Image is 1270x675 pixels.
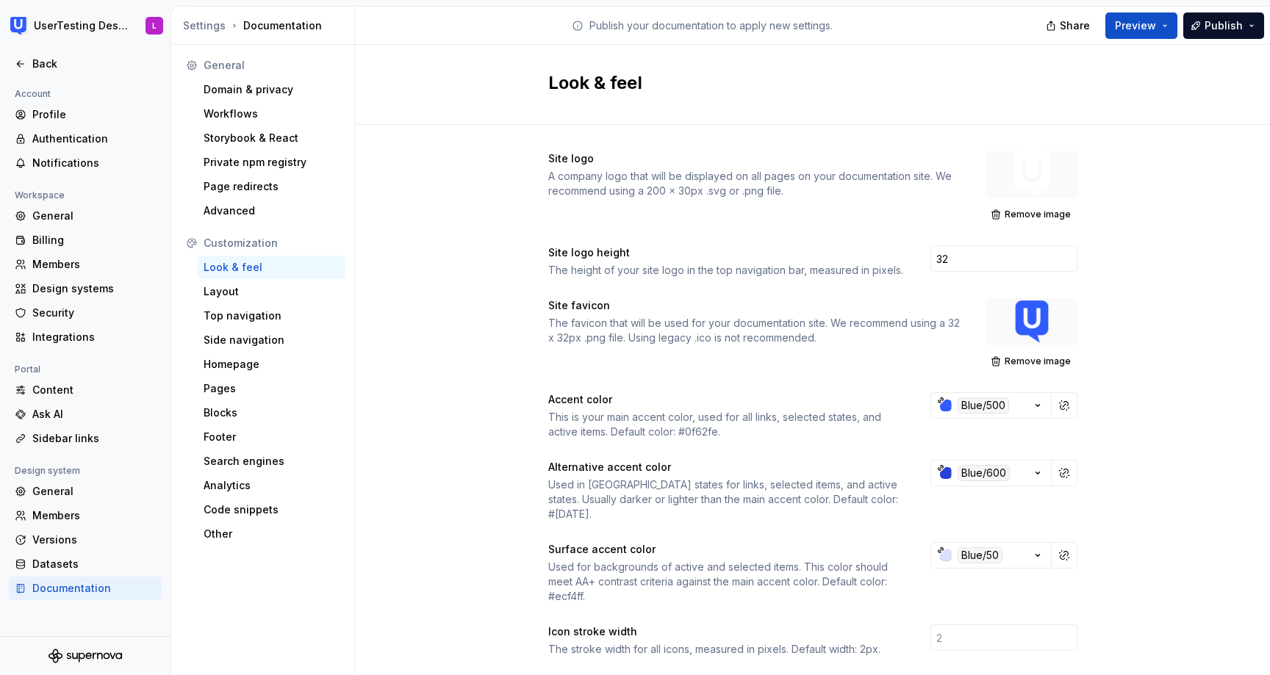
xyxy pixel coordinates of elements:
[9,504,162,527] a: Members
[204,478,340,493] div: Analytics
[198,401,345,425] a: Blocks
[32,508,156,523] div: Members
[32,557,156,571] div: Datasets
[1060,18,1090,33] span: Share
[930,460,1052,486] button: Blue/600
[183,18,226,33] button: Settings
[986,351,1077,372] button: Remove image
[32,533,156,547] div: Versions
[958,465,1010,481] div: Blue/600
[152,20,157,32] div: L
[204,82,340,97] div: Domain & privacy
[198,353,345,376] a: Homepage
[9,552,162,576] a: Datasets
[548,560,904,604] div: Used for backgrounds of active and selected items. This color should meet AA+ contrast criteria a...
[32,57,156,71] div: Back
[32,131,156,146] div: Authentication
[32,306,156,320] div: Security
[9,480,162,503] a: General
[198,280,345,303] a: Layout
[204,454,340,469] div: Search engines
[9,204,162,228] a: General
[204,284,340,299] div: Layout
[548,624,904,639] div: Icon stroke width
[548,410,904,439] div: This is your main accent color, used for all links, selected states, and active items. Default co...
[9,301,162,325] a: Security
[548,298,960,313] div: Site favicon
[9,103,162,126] a: Profile
[204,179,340,194] div: Page redirects
[32,484,156,499] div: General
[986,204,1077,225] button: Remove image
[9,277,162,300] a: Design systems
[1105,12,1177,39] button: Preview
[1183,12,1264,39] button: Publish
[204,107,340,121] div: Workflows
[198,78,345,101] a: Domain & privacy
[1005,209,1071,220] span: Remove image
[204,333,340,347] div: Side navigation
[204,381,340,396] div: Pages
[204,131,340,145] div: Storybook & React
[204,260,340,275] div: Look & feel
[49,649,122,663] svg: Supernova Logo
[9,151,162,175] a: Notifications
[9,403,162,426] a: Ask AI
[9,462,86,480] div: Design system
[3,10,168,42] button: UserTesting Design SystemL
[204,502,340,517] div: Code snippets
[9,52,162,76] a: Back
[198,175,345,198] a: Page redirects
[198,328,345,352] a: Side navigation
[9,361,46,378] div: Portal
[9,253,162,276] a: Members
[958,547,1002,563] div: Blue/50
[9,528,162,552] a: Versions
[930,392,1052,419] button: Blue/500
[32,257,156,272] div: Members
[9,577,162,600] a: Documentation
[204,357,340,372] div: Homepage
[1205,18,1243,33] span: Publish
[9,187,71,204] div: Workspace
[548,71,1060,95] h2: Look & feel
[548,245,904,260] div: Site logo height
[548,642,904,657] div: The stroke width for all icons, measured in pixels. Default width: 2px.
[198,304,345,328] a: Top navigation
[198,151,345,174] a: Private npm registry
[198,498,345,521] a: Code snippets
[34,18,128,33] div: UserTesting Design System
[198,377,345,400] a: Pages
[930,542,1052,568] button: Blue/50
[548,460,904,474] div: Alternative accent color
[32,407,156,422] div: Ask AI
[32,281,156,296] div: Design systems
[32,233,156,248] div: Billing
[32,209,156,223] div: General
[548,316,960,345] div: The favicon that will be used for your documentation site. We recommend using a 32 x 32px .png fi...
[204,430,340,444] div: Footer
[198,522,345,546] a: Other
[198,474,345,497] a: Analytics
[10,17,28,35] img: 41adf70f-fc1c-4662-8e2d-d2ab9c673b1b.png
[198,199,345,223] a: Advanced
[204,236,340,250] div: Customization
[204,203,340,218] div: Advanced
[1115,18,1156,33] span: Preview
[32,383,156,397] div: Content
[930,624,1077,651] input: 2
[9,427,162,450] a: Sidebar links
[198,450,345,473] a: Search engines
[9,228,162,252] a: Billing
[548,151,960,166] div: Site logo
[198,126,345,150] a: Storybook & React
[32,330,156,344] div: Integrations
[930,245,1077,272] input: 28
[548,392,904,407] div: Accent color
[204,155,340,170] div: Private npm registry
[198,102,345,126] a: Workflows
[183,18,348,33] div: Documentation
[9,85,57,103] div: Account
